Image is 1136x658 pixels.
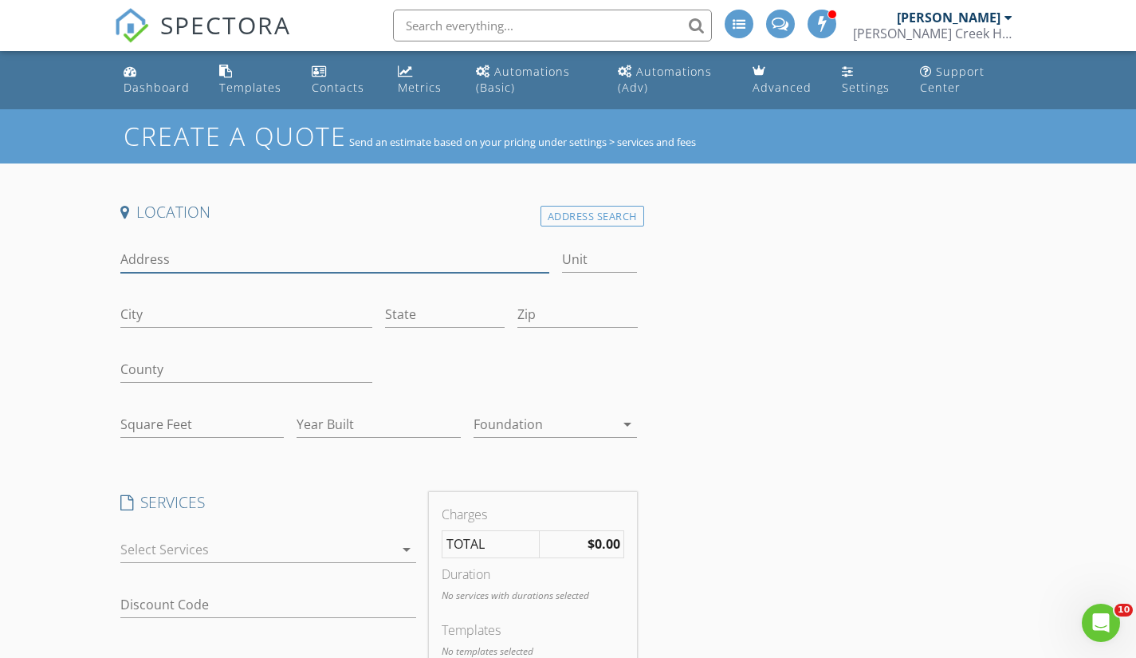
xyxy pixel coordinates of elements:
[1082,604,1120,642] iframe: Intercom live chat
[835,57,902,103] a: Settings
[476,64,570,95] div: Automations (Basic)
[397,540,416,559] i: arrow_drop_down
[914,57,1019,103] a: Support Center
[842,80,890,95] div: Settings
[442,589,624,603] p: No services with durations selected
[618,415,637,434] i: arrow_drop_down
[120,592,417,618] input: Discount Code
[114,22,291,55] a: SPECTORA
[124,119,347,153] h1: Create a Quote
[398,80,442,95] div: Metrics
[124,80,190,95] div: Dashboard
[305,57,379,103] a: Contacts
[393,10,712,41] input: Search everything...
[753,80,812,95] div: Advanced
[114,8,149,43] img: The Best Home Inspection Software - Spectora
[442,565,624,584] div: Duration
[618,64,712,95] div: Automations (Adv)
[160,8,291,41] span: SPECTORA
[470,57,599,103] a: Automations (Basic)
[213,57,293,103] a: Templates
[1114,604,1133,617] span: 10
[588,535,620,553] strong: $0.00
[349,135,696,149] span: Send an estimate based on your pricing under settings > services and fees
[442,530,539,558] td: TOTAL
[920,64,985,95] div: Support Center
[117,57,200,103] a: Dashboard
[442,621,624,640] div: Templates
[120,202,638,223] h4: Location
[442,505,624,524] div: Charges
[391,57,457,103] a: Metrics
[611,57,733,103] a: Automations (Advanced)
[540,206,644,227] div: Address Search
[120,492,417,513] h4: SERVICES
[219,80,281,95] div: Templates
[312,80,364,95] div: Contacts
[853,26,1012,41] div: Sledge Creek Home Services LLC
[897,10,1000,26] div: [PERSON_NAME]
[746,57,823,103] a: Advanced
